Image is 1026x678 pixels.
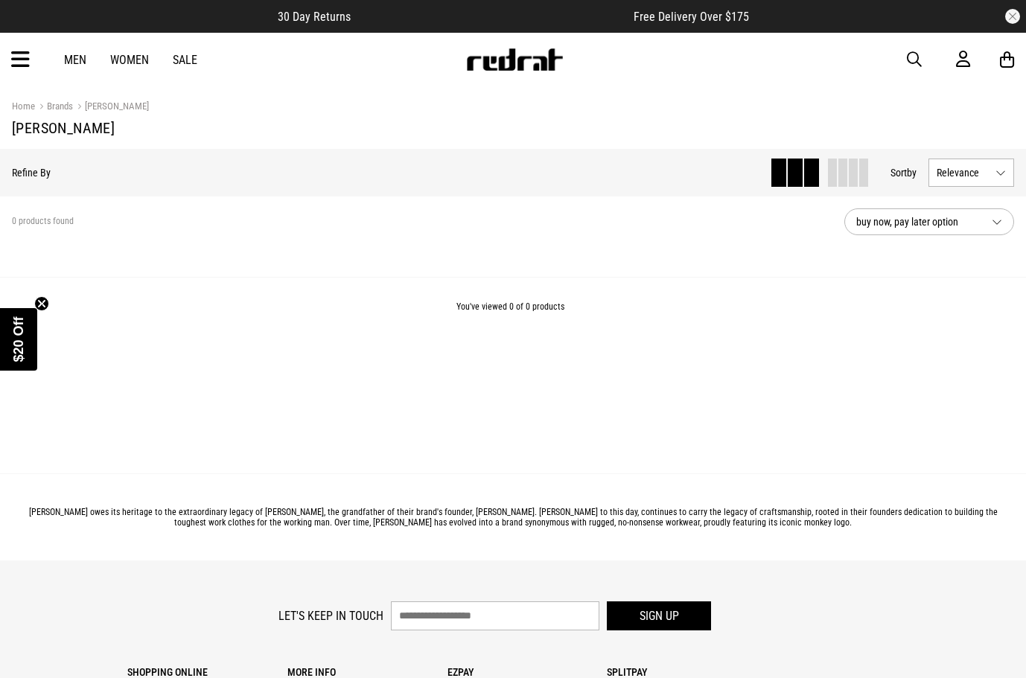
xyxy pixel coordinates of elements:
[607,601,711,630] button: Sign up
[380,9,604,24] iframe: Customer reviews powered by Trustpilot
[12,507,1014,528] p: [PERSON_NAME] owes its heritage to the extraordinary legacy of [PERSON_NAME], the grandfather of ...
[928,159,1014,187] button: Relevance
[278,609,383,623] label: Let's keep in touch
[12,119,1014,137] h1: [PERSON_NAME]
[287,666,447,678] p: More Info
[907,167,917,179] span: by
[35,100,73,115] a: Brands
[173,53,197,67] a: Sale
[447,666,608,678] p: Ezpay
[607,666,767,678] p: Splitpay
[634,10,749,24] span: Free Delivery Over $175
[64,53,86,67] a: Men
[844,208,1014,235] button: buy now, pay later option
[856,213,980,231] span: buy now, pay later option
[73,100,149,115] a: [PERSON_NAME]
[456,301,564,312] span: You've viewed 0 of 0 products
[11,316,26,362] span: $20 Off
[12,216,74,228] span: 0 products found
[110,53,149,67] a: Women
[12,167,51,179] p: Refine By
[12,100,35,112] a: Home
[34,296,49,311] button: Close teaser
[127,666,287,678] p: Shopping Online
[465,48,564,71] img: Redrat logo
[937,167,990,179] span: Relevance
[278,10,351,24] span: 30 Day Returns
[890,164,917,182] button: Sortby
